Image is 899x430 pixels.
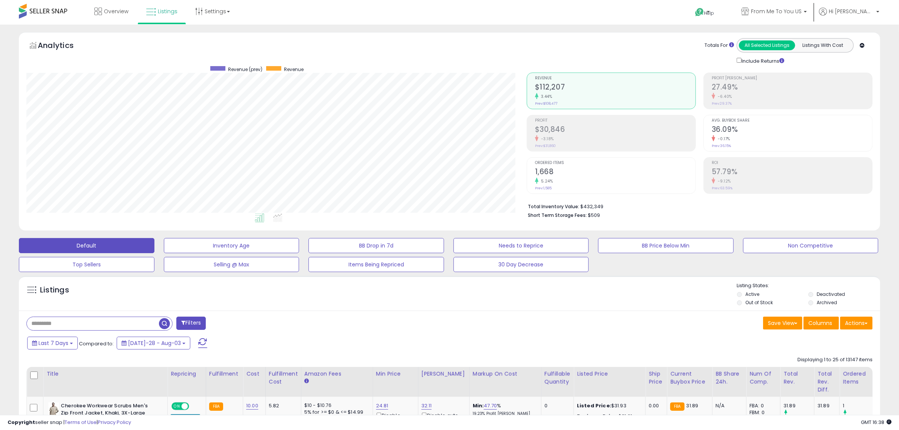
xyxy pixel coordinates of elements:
[308,257,444,272] button: Items Being Repriced
[712,186,732,190] small: Prev: 63.59%
[421,370,466,378] div: [PERSON_NAME]
[535,186,552,190] small: Prev: 1,585
[164,238,299,253] button: Inventory Age
[538,94,552,99] small: 3.44%
[473,402,535,416] div: %
[269,402,295,409] div: 5.82
[473,370,538,378] div: Markup on Cost
[745,299,773,306] label: Out of Stock
[8,419,35,426] strong: Copyright
[731,56,793,65] div: Include Returns
[749,402,774,409] div: FBA: 0
[649,402,661,409] div: 0.00
[544,370,571,386] div: Fulfillable Quantity
[715,94,732,99] small: -6.40%
[39,339,68,347] span: Last 7 Days
[304,409,367,416] div: 5% for >= $0 & <= $14.99
[715,136,730,142] small: -0.17%
[528,212,587,218] b: Short Term Storage Fees:
[79,340,114,347] span: Compared to:
[712,161,872,165] span: ROI
[48,402,59,418] img: 416q5WePkeL._SL40_.jpg
[172,403,182,410] span: ON
[164,257,299,272] button: Selling @ Max
[749,409,774,416] div: FBM: 0
[473,411,535,416] p: 19.23% Profit [PERSON_NAME]
[535,167,695,178] h2: 1,668
[38,40,88,53] h5: Analytics
[715,402,740,409] div: N/A
[819,8,879,25] a: Hi [PERSON_NAME]
[751,8,802,15] span: From Me To You US
[473,402,484,409] b: Min:
[535,76,695,80] span: Revenue
[795,40,851,50] button: Listings With Cost
[376,370,415,378] div: Min Price
[712,76,872,80] span: Profit [PERSON_NAME]
[421,402,432,410] a: 32.11
[61,402,153,418] b: Cherokee Workwear Scrubs Men's Zip Front Jacket, Khaki, 3X-Large
[797,356,873,363] div: Displaying 1 to 25 of 13147 items
[843,370,870,386] div: Ordered Items
[228,66,262,73] span: Revenue (prev)
[712,144,731,148] small: Prev: 36.15%
[528,201,867,210] li: $432,349
[188,403,200,410] span: OFF
[453,238,589,253] button: Needs to Reprice
[840,317,873,329] button: Actions
[670,402,684,411] small: FBA
[598,238,734,253] button: BB Price Below Min
[128,339,181,347] span: [DATE]-28 - Aug-03
[535,101,557,106] small: Prev: $108,477
[65,419,97,426] a: Terms of Use
[829,8,874,15] span: Hi [PERSON_NAME]
[104,8,128,15] span: Overview
[817,402,834,409] div: 31.89
[737,282,880,289] p: Listing States:
[743,238,879,253] button: Non Competitive
[577,413,618,420] b: Business Price:
[817,299,837,306] label: Archived
[808,319,832,327] span: Columns
[712,167,872,178] h2: 57.79%
[686,402,699,409] span: 31.89
[304,402,367,409] div: $10 - $10.76
[538,136,554,142] small: -3.18%
[712,119,872,123] span: Avg. Buybox Share
[535,161,695,165] span: Ordered Items
[843,402,873,409] div: 1
[453,257,589,272] button: 30 Day Decrease
[715,370,743,386] div: BB Share 24h.
[27,337,78,350] button: Last 7 Days
[712,125,872,135] h2: 36.09%
[284,66,304,73] span: Revenue
[535,125,695,135] h2: $30,846
[171,370,203,378] div: Repricing
[98,419,131,426] a: Privacy Policy
[783,402,814,409] div: 31.89
[304,370,370,378] div: Amazon Fees
[689,2,729,25] a: Help
[695,8,704,17] i: Get Help
[46,370,164,378] div: Title
[171,414,200,421] div: Amazon AI *
[783,370,811,386] div: Total Rev.
[308,238,444,253] button: BB Drop in 7d
[715,178,731,184] small: -9.12%
[40,285,69,295] h5: Listings
[712,83,872,93] h2: 27.49%
[763,317,802,329] button: Save View
[209,370,240,378] div: Fulfillment
[246,370,262,378] div: Cost
[817,370,836,394] div: Total Rev. Diff.
[577,413,640,420] div: $31.91
[577,402,640,409] div: $31.93
[176,317,206,330] button: Filters
[8,419,131,426] div: seller snap | |
[712,101,732,106] small: Prev: 29.37%
[577,402,611,409] b: Listed Price:
[117,337,190,350] button: [DATE]-28 - Aug-03
[538,178,553,184] small: 5.24%
[670,370,709,386] div: Current Buybox Price
[544,402,568,409] div: 0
